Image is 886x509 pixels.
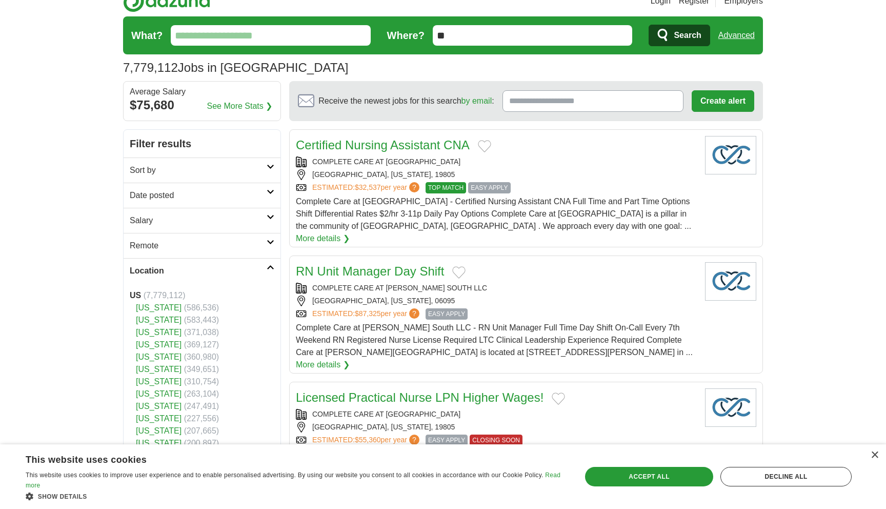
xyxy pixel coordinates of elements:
[296,197,691,230] span: Complete Care at [GEOGRAPHIC_DATA] - Certified Nursing Assistant CNA Full Time and Part Time Opti...
[296,264,444,278] a: RN Unit Manager Day Shift
[312,435,421,446] a: ESTIMATED:$55,360per year?
[136,353,182,361] a: [US_STATE]
[136,328,182,337] a: [US_STATE]
[470,435,522,446] span: CLOSING SOON
[124,183,280,208] a: Date posted
[26,451,539,466] div: This website uses cookies
[871,452,878,459] div: Close
[296,422,697,433] div: [GEOGRAPHIC_DATA], [US_STATE], 19805
[136,389,182,398] a: [US_STATE]
[184,316,219,324] span: (583,443)
[705,262,756,301] img: Company logo
[296,156,697,167] div: COMPLETE CARE AT [GEOGRAPHIC_DATA]
[552,393,565,405] button: Add to favorite jobs
[130,189,267,202] h2: Date posted
[674,25,701,46] span: Search
[184,365,219,374] span: (349,651)
[136,340,182,349] a: [US_STATE]
[26,491,565,501] div: Show details
[720,467,852,486] div: Decline all
[355,183,381,191] span: $32,537
[184,303,219,312] span: (586,536)
[184,389,219,398] span: (263,104)
[296,359,350,371] a: More details ❯
[130,265,267,277] h2: Location
[184,328,219,337] span: (371,038)
[184,414,219,423] span: (227,556)
[296,169,697,180] div: [GEOGRAPHIC_DATA], [US_STATE], 19805
[136,426,182,435] a: [US_STATE]
[130,88,274,96] div: Average Salary
[130,214,267,227] h2: Salary
[705,388,756,427] img: Company logo
[318,95,494,107] span: Receive the newest jobs for this search :
[124,208,280,233] a: Salary
[124,158,280,183] a: Sort by
[136,377,182,386] a: [US_STATE]
[184,353,219,361] span: (360,980)
[130,96,274,114] div: $75,680
[136,439,182,447] a: [US_STATE]
[38,493,87,500] span: Show details
[296,323,693,357] span: Complete Care at [PERSON_NAME] South LLC - RN Unit Manager Full Time Day Shift On-Call Every 7th ...
[426,435,468,446] span: EASY APPLY
[136,365,182,374] a: [US_STATE]
[131,28,163,43] label: What?
[585,467,713,486] div: Accept all
[296,283,697,293] div: COMPLETE CARE AT [PERSON_NAME] SOUTH LLC
[387,28,425,43] label: Where?
[124,233,280,258] a: Remote
[136,303,182,312] a: [US_STATE]
[130,240,267,252] h2: Remote
[144,291,186,300] span: (7,779,112)
[296,390,543,404] a: Licensed Practical Nurse LPN Higher Wages!
[184,426,219,435] span: (207,665)
[296,296,697,306] div: [GEOGRAPHIC_DATA], [US_STATE], 06095
[649,25,710,46] button: Search
[296,232,350,245] a: More details ❯
[207,100,273,112] a: See More Stats ❯
[355,436,381,444] span: $55,360
[123,61,348,74] h1: Jobs in [GEOGRAPHIC_DATA]
[692,90,754,112] button: Create alert
[184,439,219,447] span: (200,897)
[452,266,466,279] button: Add to favorite jobs
[130,291,141,300] strong: US
[312,308,421,320] a: ESTIMATED:$87,325per year?
[26,472,543,479] span: This website uses cookies to improve user experience and to enable personalised advertising. By u...
[312,182,421,193] a: ESTIMATED:$32,537per year?
[461,96,492,105] a: by email
[468,182,510,193] span: EASY APPLY
[409,182,419,192] span: ?
[136,316,182,324] a: [US_STATE]
[184,402,219,410] span: (247,491)
[136,414,182,423] a: [US_STATE]
[123,58,178,77] span: 7,779,112
[705,136,756,174] img: Company logo
[184,377,219,386] span: (310,754)
[296,138,470,152] a: Certified Nursing Assistant CNA
[136,402,182,410] a: [US_STATE]
[184,340,219,349] span: (369,127)
[409,308,419,319] span: ?
[296,409,697,420] div: COMPLETE CARE AT [GEOGRAPHIC_DATA]
[426,308,468,320] span: EASY APPLY
[130,164,267,177] h2: Sort by
[124,130,280,158] h2: Filter results
[718,25,755,46] a: Advanced
[409,435,419,445] span: ?
[124,258,280,283] a: Location
[355,309,381,318] span: $87,325
[478,140,491,152] button: Add to favorite jobs
[426,182,466,193] span: TOP MATCH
